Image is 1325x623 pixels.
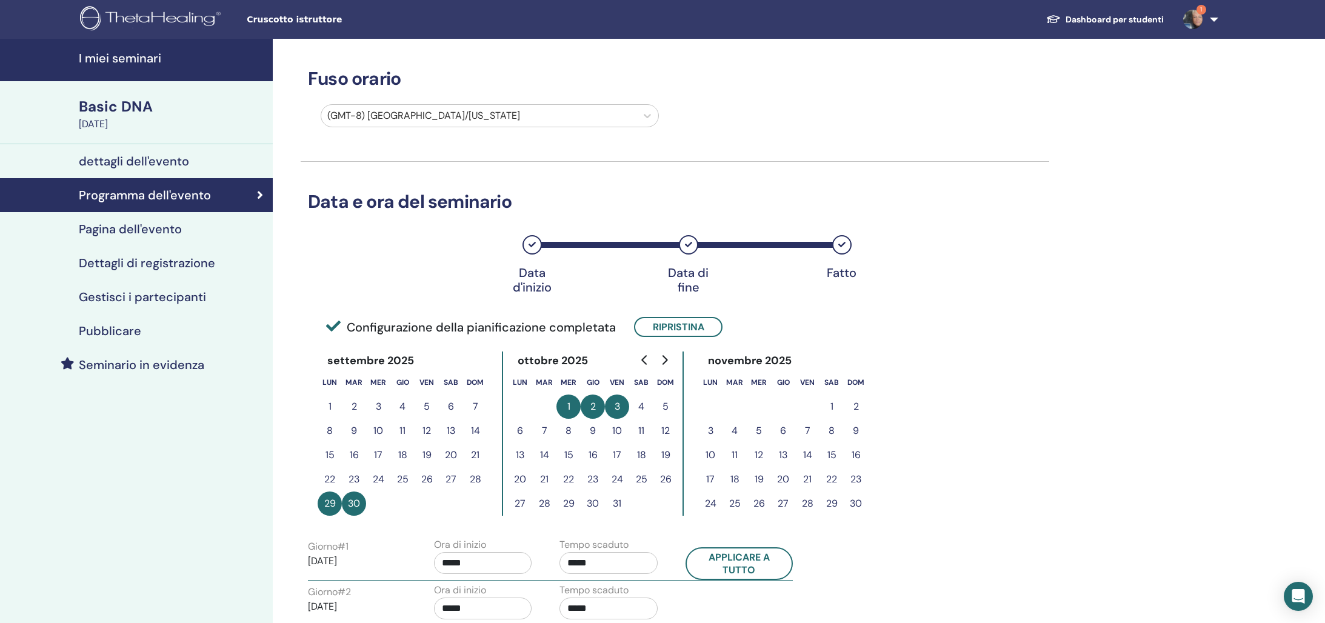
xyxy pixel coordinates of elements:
[508,351,598,370] div: ottobre 2025
[532,370,556,395] th: martedì
[605,370,629,395] th: venerdì
[747,467,771,491] button: 19
[79,222,182,236] h4: Pagina dell'evento
[698,370,723,395] th: lunedì
[844,491,868,516] button: 30
[318,443,342,467] button: 15
[342,419,366,443] button: 9
[318,370,342,395] th: lunedì
[605,395,629,419] button: 3
[819,395,844,419] button: 1
[366,395,390,419] button: 3
[653,419,678,443] button: 12
[723,491,747,516] button: 25
[629,419,653,443] button: 11
[819,443,844,467] button: 15
[308,585,351,599] label: Giorno # 2
[79,96,265,117] div: Basic DNA
[439,419,463,443] button: 13
[795,491,819,516] button: 28
[463,443,487,467] button: 21
[318,419,342,443] button: 8
[318,395,342,419] button: 1
[318,467,342,491] button: 22
[581,419,605,443] button: 9
[80,6,225,33] img: logo.png
[508,491,532,516] button: 27
[698,419,723,443] button: 3
[653,370,678,395] th: domenica
[508,443,532,467] button: 13
[308,554,406,568] p: [DATE]
[698,351,802,370] div: novembre 2025
[79,117,265,132] div: [DATE]
[844,467,868,491] button: 23
[556,370,581,395] th: mercoledì
[463,370,487,395] th: domenica
[308,539,349,554] label: Giorno # 1
[508,419,532,443] button: 6
[634,317,723,337] button: Ripristina
[653,467,678,491] button: 26
[819,467,844,491] button: 22
[439,443,463,467] button: 20
[439,370,463,395] th: sabato
[556,443,581,467] button: 15
[508,467,532,491] button: 20
[342,443,366,467] button: 16
[747,419,771,443] button: 5
[301,68,1049,90] h3: Fuso orario
[532,443,556,467] button: 14
[439,395,463,419] button: 6
[605,419,629,443] button: 10
[605,467,629,491] button: 24
[556,467,581,491] button: 22
[342,370,366,395] th: martedì
[463,419,487,443] button: 14
[629,395,653,419] button: 4
[390,419,415,443] button: 11
[581,467,605,491] button: 23
[390,467,415,491] button: 25
[439,467,463,491] button: 27
[723,467,747,491] button: 18
[318,351,424,370] div: settembre 2025
[532,491,556,516] button: 28
[79,358,204,372] h4: Seminario in evidenza
[747,491,771,516] button: 26
[1036,8,1173,31] a: Dashboard per studenti
[771,467,795,491] button: 20
[581,491,605,516] button: 30
[342,467,366,491] button: 23
[415,419,439,443] button: 12
[415,443,439,467] button: 19
[247,13,429,26] span: Cruscotto istruttore
[771,443,795,467] button: 13
[502,265,562,295] div: Data d'inizio
[79,324,141,338] h4: Pubblicare
[1197,5,1206,15] span: 1
[415,467,439,491] button: 26
[795,443,819,467] button: 14
[629,443,653,467] button: 18
[79,154,189,168] h4: dettagli dell'evento
[532,419,556,443] button: 7
[653,443,678,467] button: 19
[723,443,747,467] button: 11
[434,583,486,598] label: Ora di inizio
[812,265,872,280] div: Fatto
[556,491,581,516] button: 29
[686,547,793,580] button: Applicare a tutto
[844,370,868,395] th: domenica
[655,348,674,372] button: Go to next month
[747,443,771,467] button: 12
[605,491,629,516] button: 31
[771,370,795,395] th: giovedì
[559,583,629,598] label: Tempo scaduto
[653,395,678,419] button: 5
[844,419,868,443] button: 9
[819,370,844,395] th: sabato
[698,443,723,467] button: 10
[366,443,390,467] button: 17
[326,318,616,336] span: Configurazione della pianificazione completata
